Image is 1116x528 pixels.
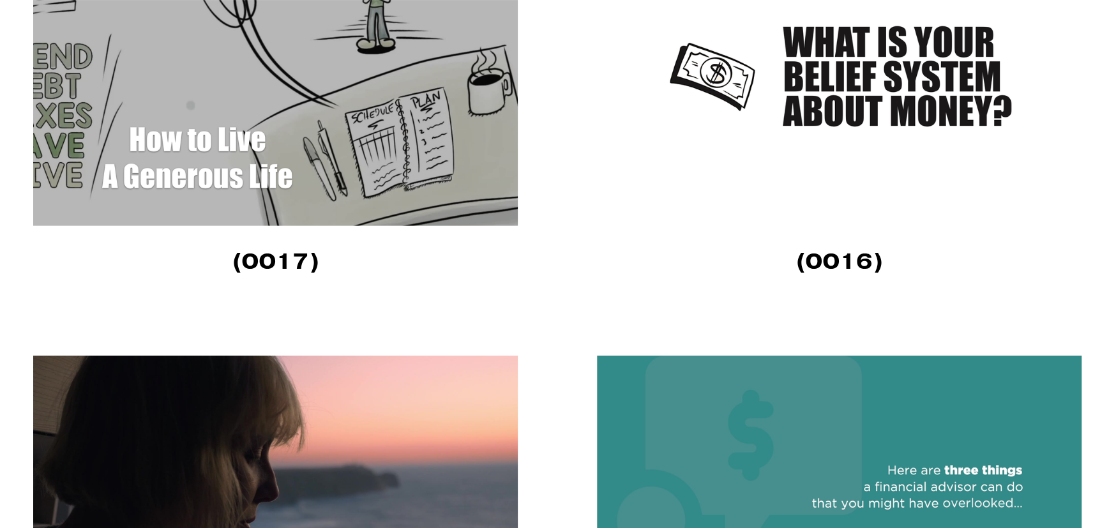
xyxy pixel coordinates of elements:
[232,247,319,275] strong: (0017)
[796,247,883,275] strong: (0016)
